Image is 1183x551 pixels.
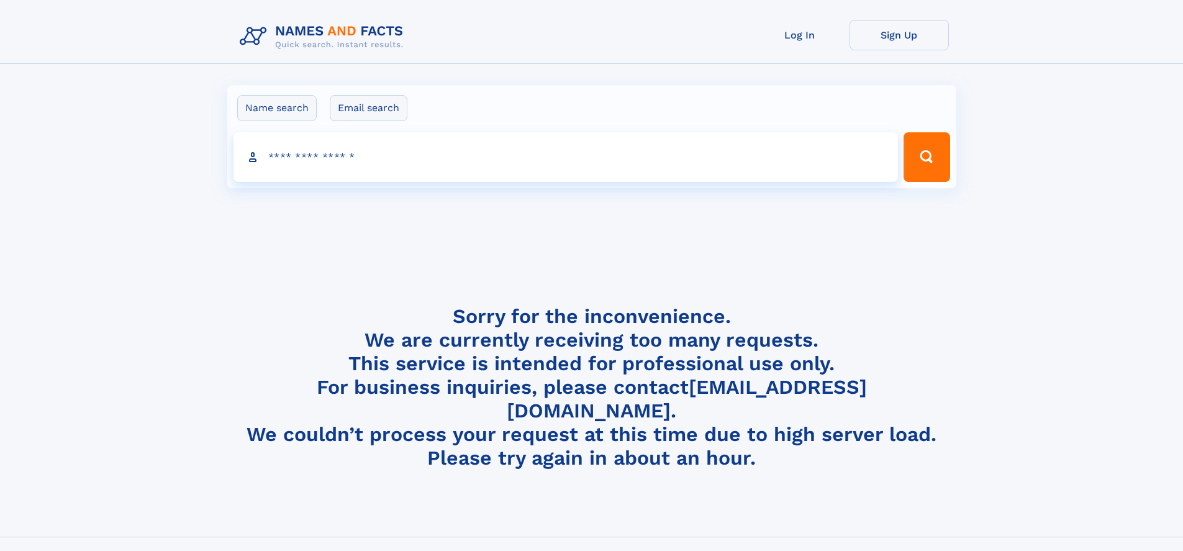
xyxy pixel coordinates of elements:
[330,95,407,121] label: Email search
[904,132,950,182] button: Search Button
[750,20,850,50] a: Log In
[235,304,949,470] h4: Sorry for the inconvenience. We are currently receiving too many requests. This service is intend...
[850,20,949,50] a: Sign Up
[237,95,317,121] label: Name search
[233,132,899,182] input: search input
[235,20,414,53] img: Logo Names and Facts
[507,375,867,422] a: [EMAIL_ADDRESS][DOMAIN_NAME]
